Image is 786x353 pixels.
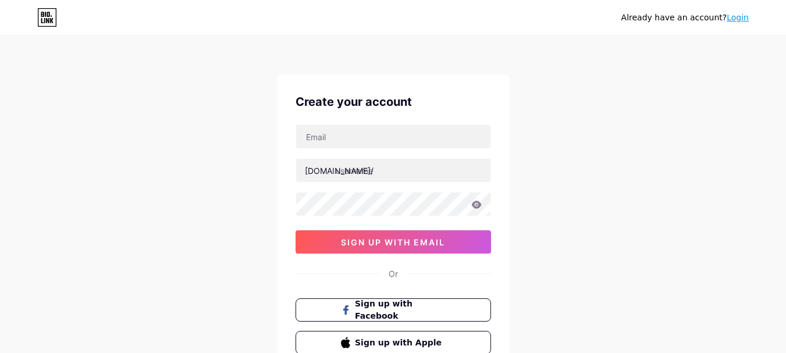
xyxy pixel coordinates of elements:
[305,165,374,177] div: [DOMAIN_NAME]/
[296,93,491,110] div: Create your account
[296,125,490,148] input: Email
[621,12,749,24] div: Already have an account?
[727,13,749,22] a: Login
[341,237,445,247] span: sign up with email
[355,298,445,322] span: Sign up with Facebook
[355,337,445,349] span: Sign up with Apple
[389,268,398,280] div: Or
[296,298,491,322] button: Sign up with Facebook
[296,230,491,254] button: sign up with email
[296,159,490,182] input: username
